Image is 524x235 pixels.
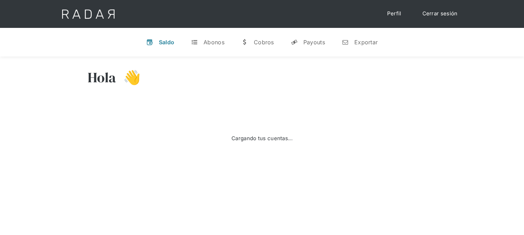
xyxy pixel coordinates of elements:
[146,39,153,46] div: v
[191,39,198,46] div: t
[291,39,298,46] div: y
[88,69,116,86] h3: Hola
[241,39,248,46] div: w
[303,39,325,46] div: Payouts
[342,39,349,46] div: n
[254,39,274,46] div: Cobros
[380,7,408,21] a: Perfil
[204,39,224,46] div: Abonos
[116,69,141,86] h3: 👋
[354,39,378,46] div: Exportar
[231,135,293,143] div: Cargando tus cuentas...
[415,7,465,21] a: Cerrar sesión
[159,39,175,46] div: Saldo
